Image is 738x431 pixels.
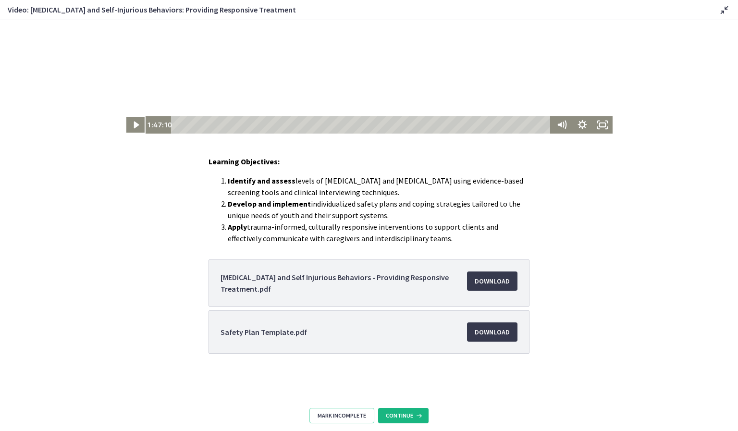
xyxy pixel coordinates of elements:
span: Safety Plan Template.pdf [221,326,307,338]
li: levels of [MEDICAL_DATA] and [MEDICAL_DATA] using evidence-based screening tools and clinical int... [228,175,529,198]
strong: Apply [228,222,247,232]
li: individualized safety plans and coping strategies tailored to the unique needs of youth and their... [228,198,529,221]
div: Playbar [176,272,548,289]
strong: Identify and assess [228,176,295,185]
span: Download [475,275,510,287]
span: Download [475,326,510,338]
h3: Video: [MEDICAL_DATA] and Self-Injurious Behaviors: Providing Responsive Treatment [8,4,703,15]
button: Mute [552,272,572,289]
a: Download [467,322,517,342]
button: Play Video [125,272,146,289]
span: Continue [386,412,413,419]
button: Mark Incomplete [309,408,374,423]
button: Fullscreen [592,272,613,289]
span: [MEDICAL_DATA] and Self Injurious Behaviors - Providing Responsive Treatment.pdf [221,271,455,295]
span: Learning Objectives: [209,157,280,166]
button: Continue [378,408,429,423]
a: Download [467,271,517,291]
li: trauma-informed, culturally responsive interventions to support clients and effectively communica... [228,221,529,244]
span: Mark Incomplete [318,412,366,419]
button: Show settings menu [572,272,592,289]
strong: Develop and implement [228,199,311,209]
